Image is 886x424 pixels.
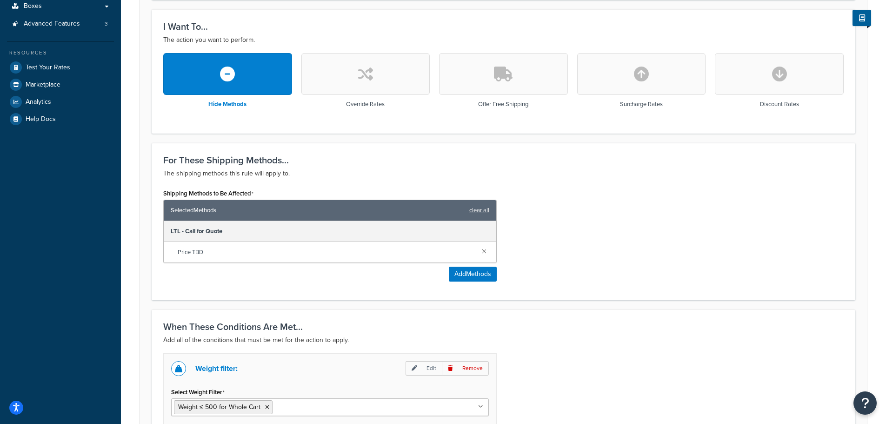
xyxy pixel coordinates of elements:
[178,402,260,412] span: Weight ≤ 500 for Whole Cart
[163,21,844,32] h3: I Want To...
[164,221,496,242] div: LTL - Call for Quote
[26,115,56,123] span: Help Docs
[163,155,844,165] h3: For These Shipping Methods...
[469,204,489,217] a: clear all
[24,2,42,10] span: Boxes
[406,361,442,376] p: Edit
[442,361,489,376] p: Remove
[346,101,385,108] h3: Override Rates
[7,111,114,128] a: Help Docs
[760,101,799,108] h3: Discount Rates
[171,389,225,396] label: Select Weight Filter
[853,391,877,415] button: Open Resource Center
[7,76,114,93] a: Marketplace
[853,10,871,26] button: Show Help Docs
[163,335,844,346] p: Add all of the conditions that must be met for the action to apply.
[7,59,114,76] a: Test Your Rates
[26,81,60,89] span: Marketplace
[7,94,114,110] a: Analytics
[163,190,253,197] label: Shipping Methods to Be Affected
[478,101,528,108] h3: Offer Free Shipping
[7,49,114,57] div: Resources
[7,15,114,33] a: Advanced Features3
[163,34,844,46] p: The action you want to perform.
[449,267,497,282] button: AddMethods
[620,101,663,108] h3: Surcharge Rates
[7,15,114,33] li: Advanced Features
[171,204,465,217] span: Selected Methods
[24,20,80,28] span: Advanced Features
[105,20,108,28] span: 3
[26,98,51,106] span: Analytics
[163,322,844,332] h3: When These Conditions Are Met...
[163,168,844,179] p: The shipping methods this rule will apply to.
[178,246,474,259] span: Price TBD
[195,362,238,375] p: Weight filter:
[208,101,246,108] h3: Hide Methods
[26,64,70,72] span: Test Your Rates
